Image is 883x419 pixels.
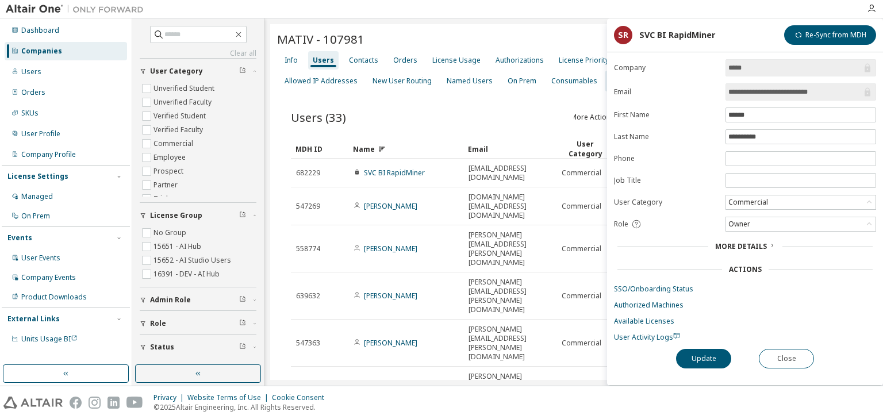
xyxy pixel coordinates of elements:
[291,109,346,125] span: Users (33)
[469,193,551,220] span: [DOMAIN_NAME][EMAIL_ADDRESS][DOMAIN_NAME]
[296,168,320,178] span: 682229
[140,335,256,360] button: Status
[153,164,186,178] label: Prospect
[153,240,204,253] label: 15651 - AI Hub
[614,110,719,120] label: First Name
[21,47,62,56] div: Companies
[89,397,101,409] img: instagram.svg
[150,343,174,352] span: Status
[296,202,320,211] span: 547269
[468,140,552,158] div: Email
[614,26,632,44] div: SR
[153,192,170,206] label: Trial
[239,319,246,328] span: Clear filter
[153,109,208,123] label: Verified Student
[153,82,217,95] label: Unverified Student
[676,349,731,368] button: Update
[364,291,417,301] a: [PERSON_NAME]
[140,203,256,228] button: License Group
[614,332,680,342] span: User Activity Logs
[153,151,188,164] label: Employee
[153,402,331,412] p: © 2025 Altair Engineering, Inc. All Rights Reserved.
[614,87,719,97] label: Email
[21,273,76,282] div: Company Events
[153,123,205,137] label: Verified Faculty
[7,314,60,324] div: External Links
[614,285,876,294] a: SSO/Onboarding Status
[21,293,87,302] div: Product Downloads
[469,278,551,314] span: [PERSON_NAME][EMAIL_ADDRESS][PERSON_NAME][DOMAIN_NAME]
[353,140,459,158] div: Name
[153,178,180,192] label: Partner
[447,76,493,86] div: Named Users
[153,95,214,109] label: Unverified Faculty
[153,226,189,240] label: No Group
[285,76,358,86] div: Allowed IP Addresses
[7,233,32,243] div: Events
[469,230,551,267] span: [PERSON_NAME][EMAIL_ADDRESS][PERSON_NAME][DOMAIN_NAME]
[140,59,256,84] button: User Category
[21,253,60,263] div: User Events
[469,372,551,409] span: [PERSON_NAME][EMAIL_ADDRESS][PERSON_NAME][DOMAIN_NAME]
[364,244,417,253] a: [PERSON_NAME]
[313,56,334,65] div: Users
[364,338,417,348] a: [PERSON_NAME]
[393,56,417,65] div: Orders
[21,88,45,97] div: Orders
[70,397,82,409] img: facebook.svg
[153,267,222,281] label: 16391 - DEV - AI Hub
[727,196,770,209] div: Commercial
[140,287,256,313] button: Admin Role
[469,325,551,362] span: [PERSON_NAME][EMAIL_ADDRESS][PERSON_NAME][DOMAIN_NAME]
[140,49,256,58] a: Clear all
[639,30,715,40] div: SVC BI RapidMiner
[559,56,609,65] div: License Priority
[726,195,876,209] div: Commercial
[239,211,246,220] span: Clear filter
[187,393,272,402] div: Website Terms of Use
[614,198,719,207] label: User Category
[21,67,41,76] div: Users
[715,241,767,251] span: More Details
[21,109,39,118] div: SKUs
[551,76,597,86] div: Consumables
[729,265,762,274] div: Actions
[349,56,378,65] div: Contacts
[239,295,246,305] span: Clear filter
[3,397,63,409] img: altair_logo.svg
[784,25,876,45] button: Re-Sync from MDH
[140,311,256,336] button: Role
[562,202,601,211] span: Commercial
[562,168,601,178] span: Commercial
[153,253,233,267] label: 15652 - AI Studio Users
[239,67,246,76] span: Clear filter
[153,137,195,151] label: Commercial
[364,168,425,178] a: SVC BI RapidMiner
[150,295,191,305] span: Admin Role
[296,339,320,348] span: 547363
[496,56,544,65] div: Authorizations
[726,217,876,231] div: Owner
[21,192,53,201] div: Managed
[562,339,601,348] span: Commercial
[295,140,344,158] div: MDH ID
[108,397,120,409] img: linkedin.svg
[126,397,143,409] img: youtube.svg
[614,317,876,326] a: Available Licenses
[21,212,50,221] div: On Prem
[6,3,149,15] img: Altair One
[239,343,246,352] span: Clear filter
[562,244,601,253] span: Commercial
[561,139,609,159] div: User Category
[727,218,752,230] div: Owner
[150,67,203,76] span: User Category
[364,201,417,211] a: [PERSON_NAME]
[614,154,719,163] label: Phone
[21,26,59,35] div: Dashboard
[150,211,202,220] span: License Group
[21,129,60,139] div: User Profile
[150,319,166,328] span: Role
[614,63,719,72] label: Company
[272,393,331,402] div: Cookie Consent
[562,291,601,301] span: Commercial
